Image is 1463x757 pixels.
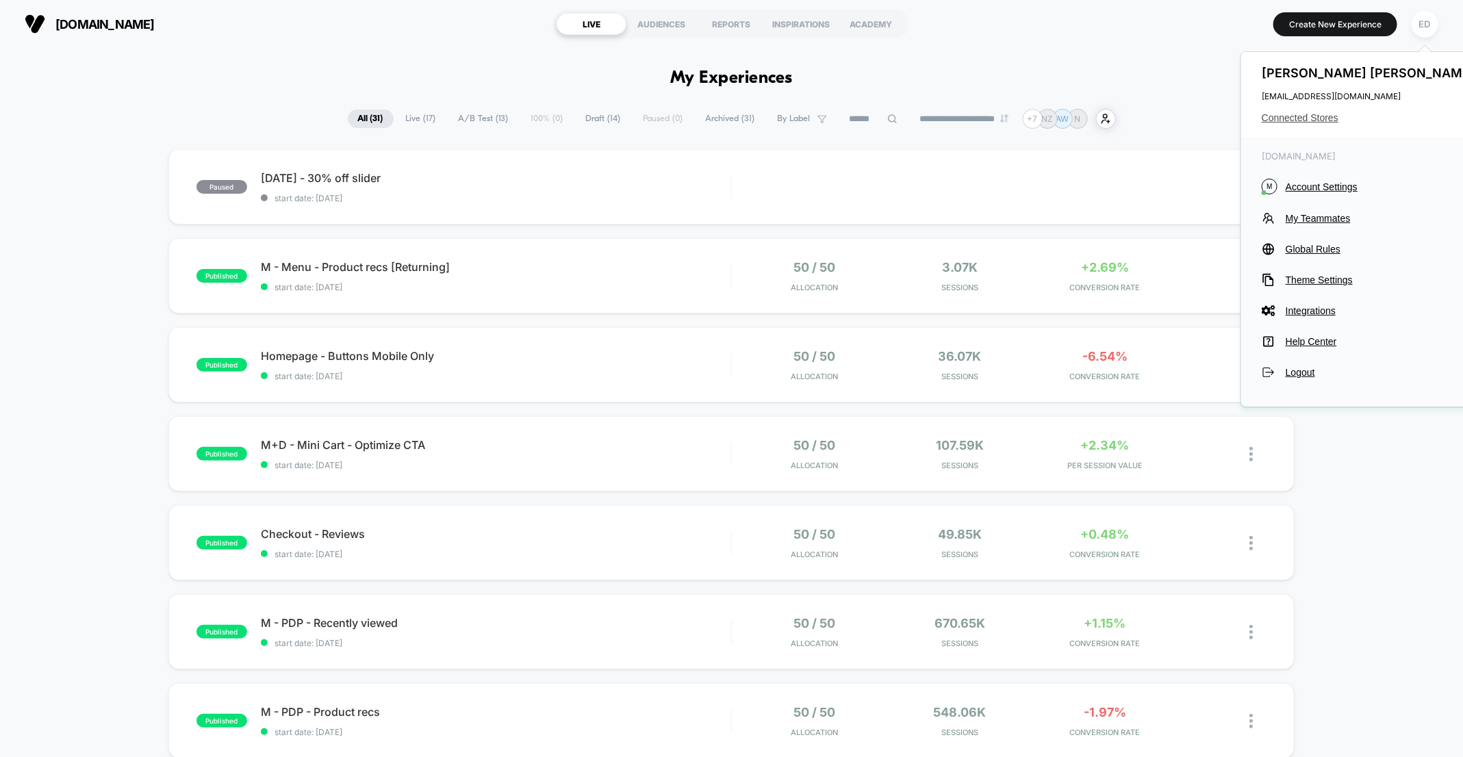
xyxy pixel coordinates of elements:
[1412,11,1438,38] div: ED
[1082,349,1128,363] span: -6.54%
[891,550,1029,559] span: Sessions
[1262,179,1277,194] i: M
[794,616,836,630] span: 50 / 50
[1273,12,1397,36] button: Create New Experience
[1249,447,1253,461] img: close
[196,269,247,283] span: published
[939,349,982,363] span: 36.07k
[557,13,626,35] div: LIVE
[576,110,631,128] span: Draft ( 14 )
[25,14,45,34] img: Visually logo
[791,639,839,648] span: Allocation
[261,638,731,648] span: start date: [DATE]
[261,549,731,559] span: start date: [DATE]
[55,17,155,31] span: [DOMAIN_NAME]
[791,728,839,737] span: Allocation
[196,536,247,550] span: published
[1036,461,1174,470] span: PER SESSION VALUE
[196,358,247,372] span: published
[1084,705,1126,719] span: -1.97%
[1249,536,1253,550] img: close
[396,110,446,128] span: Live ( 17 )
[261,193,731,203] span: start date: [DATE]
[348,110,394,128] span: All ( 31 )
[261,349,731,363] span: Homepage - Buttons Mobile Only
[791,550,839,559] span: Allocation
[261,371,731,381] span: start date: [DATE]
[21,13,159,35] button: [DOMAIN_NAME]
[891,639,1029,648] span: Sessions
[1408,10,1442,38] button: ED
[1042,114,1054,124] p: NZ
[1075,114,1081,124] p: N
[794,705,836,719] span: 50 / 50
[626,13,696,35] div: AUDIENCES
[778,114,811,124] span: By Label
[891,728,1029,737] span: Sessions
[934,705,987,719] span: 548.06k
[448,110,519,128] span: A/B Test ( 13 )
[670,68,793,88] h1: My Experiences
[261,438,731,452] span: M+D - Mini Cart - Optimize CTA
[1081,260,1129,274] span: +2.69%
[196,714,247,728] span: published
[1056,114,1069,124] p: AW
[261,171,731,185] span: [DATE] - 30% off slider
[261,460,731,470] span: start date: [DATE]
[261,616,731,630] span: M - PDP - Recently viewed
[936,438,984,452] span: 107.59k
[938,527,982,541] span: 49.85k
[1084,616,1126,630] span: +1.15%
[1036,728,1174,737] span: CONVERSION RATE
[696,13,766,35] div: REPORTS
[791,283,839,292] span: Allocation
[196,625,247,639] span: published
[766,13,836,35] div: INSPIRATIONS
[1000,114,1008,123] img: end
[261,727,731,737] span: start date: [DATE]
[261,260,731,274] span: M - Menu - Product recs [Returning]
[891,283,1029,292] span: Sessions
[1036,372,1174,381] span: CONVERSION RATE
[794,438,836,452] span: 50 / 50
[196,180,247,194] span: paused
[261,282,731,292] span: start date: [DATE]
[794,527,836,541] span: 50 / 50
[261,527,731,541] span: Checkout - Reviews
[891,372,1029,381] span: Sessions
[196,447,247,461] span: published
[1249,625,1253,639] img: close
[942,260,978,274] span: 3.07k
[1036,639,1174,648] span: CONVERSION RATE
[1249,714,1253,728] img: close
[261,705,731,719] span: M - PDP - Product recs
[1081,527,1130,541] span: +0.48%
[836,13,906,35] div: ACADEMY
[1023,109,1043,129] div: + 7
[794,349,836,363] span: 50 / 50
[1036,283,1174,292] span: CONVERSION RATE
[791,461,839,470] span: Allocation
[934,616,985,630] span: 670.65k
[791,372,839,381] span: Allocation
[696,110,765,128] span: Archived ( 31 )
[891,461,1029,470] span: Sessions
[794,260,836,274] span: 50 / 50
[1036,550,1174,559] span: CONVERSION RATE
[1081,438,1130,452] span: +2.34%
